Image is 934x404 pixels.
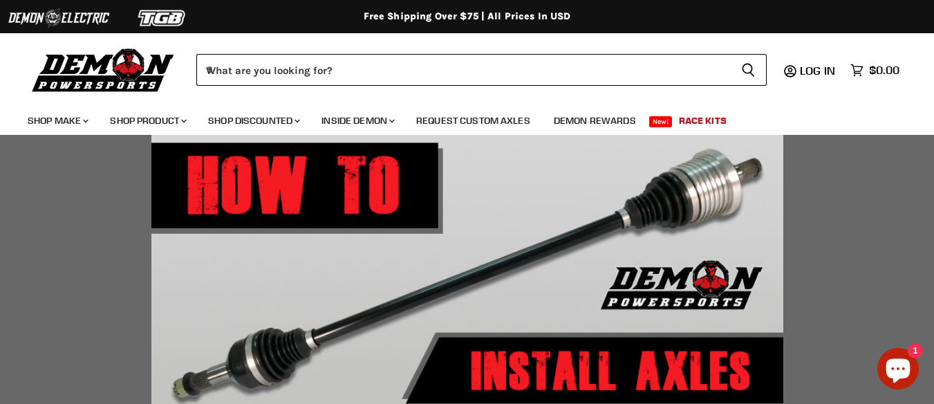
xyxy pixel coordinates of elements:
a: Shop Discounted [198,107,308,135]
img: TGB Logo 2 [111,5,214,31]
form: Product [196,54,767,86]
inbox-online-store-chat: Shopify online store chat [873,348,923,393]
span: $0.00 [869,64,899,77]
span: Log in [800,64,835,77]
a: $0.00 [843,60,906,80]
a: Log in [794,64,843,77]
span: New! [649,116,673,127]
ul: Main menu [17,101,896,135]
a: Inside Demon [311,107,403,135]
a: Shop Make [17,107,97,135]
a: Shop Product [100,107,195,135]
button: Search [730,54,767,86]
a: Request Custom Axles [406,107,541,135]
a: Race Kits [669,107,737,135]
img: Demon Powersports [28,45,179,94]
a: Demon Rewards [543,107,646,135]
input: When autocomplete results are available use up and down arrows to review and enter to select [196,54,730,86]
img: Demon Electric Logo 2 [7,5,111,31]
